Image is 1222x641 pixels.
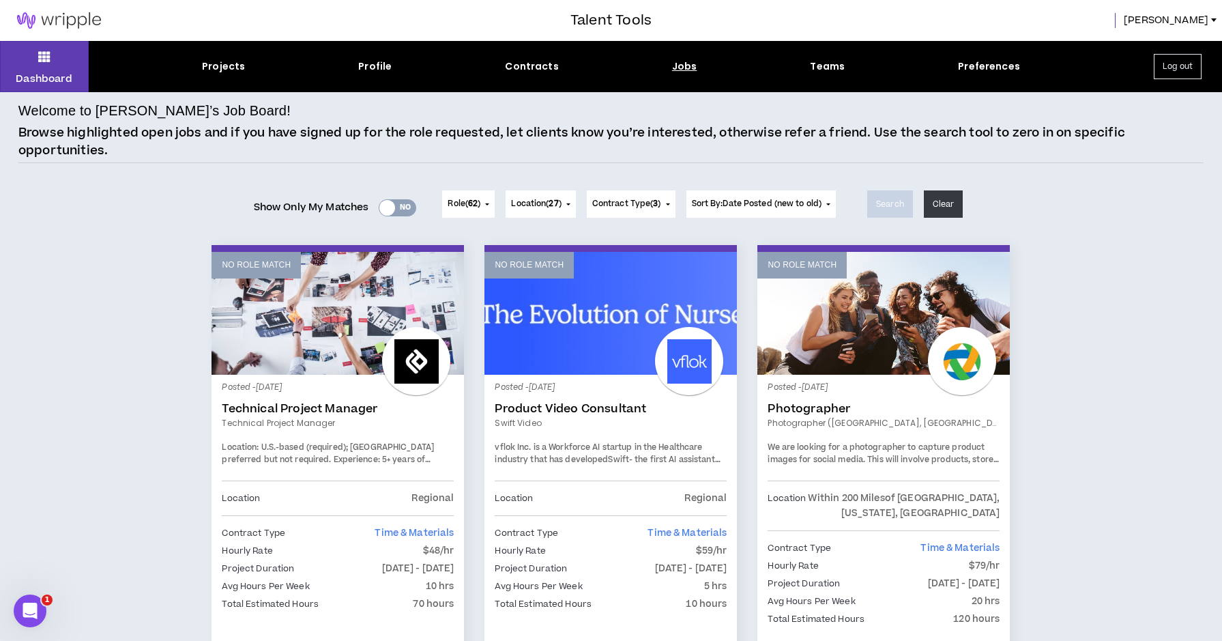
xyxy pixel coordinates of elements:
[511,198,561,210] span: Location ( )
[768,442,985,466] span: We are looking for a photographer to capture product images for social media.
[495,561,567,576] p: Project Duration
[468,198,478,210] span: 62
[358,59,392,74] div: Profile
[222,259,291,272] p: No Role Match
[382,561,454,576] p: [DATE] - [DATE]
[653,198,658,210] span: 3
[768,402,1000,416] a: Photographer
[592,198,661,210] span: Contract Type ( )
[495,402,727,416] a: Product Video Consultant
[16,72,72,86] p: Dashboard
[757,252,1010,375] a: No Role Match
[495,442,702,466] span: vflok Inc. is a Workforce AI startup in the Healthcare industry that has developed
[222,417,454,429] a: Technical Project Manager
[920,541,1000,555] span: Time & Materials
[768,576,840,591] p: Project Duration
[928,576,1000,591] p: [DATE] - [DATE]
[202,59,245,74] div: Projects
[686,597,727,612] p: 10 hours
[495,543,545,558] p: Hourly Rate
[222,597,319,612] p: Total Estimated Hours
[14,595,46,627] iframe: Intercom live chat
[655,561,727,576] p: [DATE] - [DATE]
[686,190,837,218] button: Sort By:Date Posted (new to old)
[495,259,564,272] p: No Role Match
[768,417,1000,429] a: Photographer ([GEOGRAPHIC_DATA], [GEOGRAPHIC_DATA])
[806,491,1000,521] p: Within 200 Miles of [GEOGRAPHIC_DATA], [US_STATE], [GEOGRAPHIC_DATA]
[423,543,454,558] p: $48/hr
[768,558,818,573] p: Hourly Rate
[484,252,737,375] a: No Role Match
[867,190,913,218] button: Search
[768,382,1000,394] p: Posted - [DATE]
[570,10,652,31] h3: Talent Tools
[442,190,495,218] button: Role(62)
[768,594,855,609] p: Avg Hours Per Week
[768,612,864,627] p: Total Estimated Hours
[972,594,1000,609] p: 20 hrs
[768,454,998,478] span: This will involve products, store imagery and customer interactions.
[495,382,727,394] p: Posted - [DATE]
[648,526,727,540] span: Time & Materials
[696,543,727,558] p: $59/hr
[495,526,558,541] p: Contract Type
[587,190,675,218] button: Contract Type(3)
[222,579,309,594] p: Avg Hours Per Week
[42,595,53,606] span: 1
[222,561,294,576] p: Project Duration
[1154,54,1202,79] button: Log out
[222,543,272,558] p: Hourly Rate
[1124,13,1208,28] span: [PERSON_NAME]
[495,597,592,612] p: Total Estimated Hours
[505,59,558,74] div: Contracts
[684,491,727,506] p: Regional
[810,59,845,74] div: Teams
[692,198,822,210] span: Sort By: Date Posted (new to old)
[768,541,831,556] p: Contract Type
[222,442,259,453] span: Location:
[958,59,1020,74] div: Preferences
[953,612,1000,627] p: 120 hours
[212,252,464,375] a: No Role Match
[495,579,582,594] p: Avg Hours Per Week
[506,190,575,218] button: Location(27)
[608,454,629,466] a: Swift
[254,197,369,218] span: Show Only My Matches
[18,100,291,121] h4: Welcome to [PERSON_NAME]’s Job Board!
[426,579,454,594] p: 10 hrs
[413,597,454,612] p: 70 hours
[549,198,558,210] span: 27
[18,124,1204,159] p: Browse highlighted open jobs and if you have signed up for the role requested, let clients know y...
[448,198,480,210] span: Role ( )
[768,259,837,272] p: No Role Match
[704,579,727,594] p: 5 hrs
[375,526,454,540] span: Time & Materials
[222,402,454,416] a: Technical Project Manager
[495,491,533,506] p: Location
[924,190,963,218] button: Clear
[768,491,806,521] p: Location
[222,526,285,541] p: Contract Type
[222,382,454,394] p: Posted - [DATE]
[495,417,727,429] a: Swift video
[222,491,260,506] p: Location
[334,454,380,466] span: Experience:
[222,442,434,466] span: U.S.-based (required); [GEOGRAPHIC_DATA] preferred but not required.
[969,558,1000,573] p: $79/hr
[411,491,454,506] p: Regional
